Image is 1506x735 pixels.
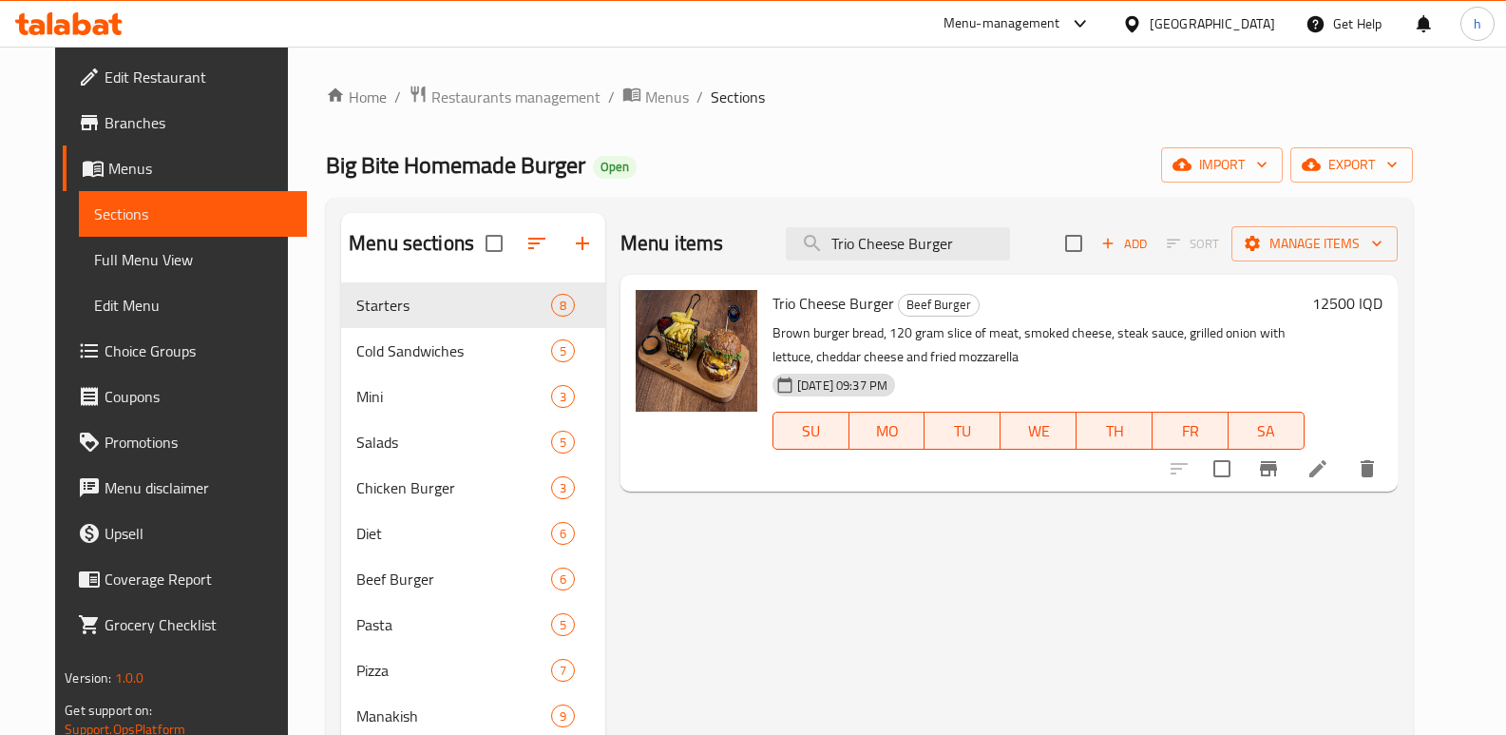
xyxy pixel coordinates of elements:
[552,616,574,634] span: 5
[1001,412,1077,450] button: WE
[356,705,551,727] span: Manakish
[105,66,292,88] span: Edit Restaurant
[63,328,307,374] a: Choice Groups
[781,417,842,445] span: SU
[1246,446,1291,492] button: Branch-specific-item
[932,417,993,445] span: TU
[552,342,574,360] span: 5
[514,221,560,266] span: Sort sections
[94,248,292,271] span: Full Menu View
[1150,13,1275,34] div: [GEOGRAPHIC_DATA]
[645,86,689,108] span: Menus
[1474,13,1481,34] span: h
[1054,223,1094,263] span: Select section
[857,417,918,445] span: MO
[1161,147,1283,183] button: import
[552,662,574,680] span: 7
[1094,229,1154,259] span: Add item
[1154,229,1231,259] span: Select section first
[105,111,292,134] span: Branches
[1077,412,1153,450] button: TH
[356,659,551,682] span: Pizza
[63,511,307,556] a: Upsell
[1247,232,1382,256] span: Manage items
[593,159,637,175] span: Open
[552,297,574,315] span: 8
[356,476,551,499] span: Chicken Burger
[711,86,765,108] span: Sections
[108,157,292,180] span: Menus
[63,100,307,145] a: Branches
[1229,412,1305,450] button: SA
[899,294,979,316] span: Beef Burger
[356,385,551,408] div: Mini
[551,476,575,499] div: items
[1290,147,1413,183] button: export
[356,568,551,590] span: Beef Burger
[105,613,292,636] span: Grocery Checklist
[551,613,575,636] div: items
[1231,226,1398,261] button: Manage items
[326,144,585,186] span: Big Bite Homemade Burger
[105,431,292,454] span: Promotions
[1202,449,1242,489] span: Select to update
[105,385,292,408] span: Coupons
[552,571,574,589] span: 6
[552,388,574,406] span: 3
[1084,417,1145,445] span: TH
[552,434,574,452] span: 5
[349,229,474,258] h2: Menu sections
[326,86,387,108] a: Home
[79,191,307,237] a: Sections
[63,374,307,419] a: Coupons
[1306,457,1329,480] a: Edit menu item
[474,223,514,263] span: Select all sections
[772,412,849,450] button: SU
[356,431,551,454] div: Salads
[560,221,605,266] button: Add section
[341,465,605,511] div: Chicken Burger3
[356,613,551,636] span: Pasta
[636,290,757,412] img: Trio Cheese Burger
[94,203,292,225] span: Sections
[341,556,605,602] div: Beef Burger6
[552,707,574,725] span: 9
[696,86,703,108] li: /
[898,294,980,317] div: Beef Burger
[551,659,575,682] div: items
[551,339,575,362] div: items
[326,85,1413,109] nav: breadcrumb
[1094,229,1154,259] button: Add
[1008,417,1069,445] span: WE
[94,294,292,317] span: Edit Menu
[105,522,292,545] span: Upsell
[63,602,307,648] a: Grocery Checklist
[786,227,1010,261] input: search
[1306,153,1398,177] span: export
[65,698,152,723] span: Get support on:
[79,237,307,282] a: Full Menu View
[105,339,292,362] span: Choice Groups
[849,412,925,450] button: MO
[551,568,575,590] div: items
[552,479,574,497] span: 3
[356,294,551,317] span: Starters
[608,86,615,108] li: /
[115,666,144,690] span: 1.0.0
[1160,417,1221,445] span: FR
[341,282,605,328] div: Starters8
[341,328,605,374] div: Cold Sandwiches5
[1098,233,1150,255] span: Add
[593,156,637,179] div: Open
[79,282,307,328] a: Edit Menu
[356,339,551,362] div: Cold Sandwiches
[1312,290,1382,317] h6: 12500 IQD
[341,648,605,693] div: Pizza7
[551,385,575,408] div: items
[1344,446,1390,492] button: delete
[341,419,605,465] div: Salads5
[394,86,401,108] li: /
